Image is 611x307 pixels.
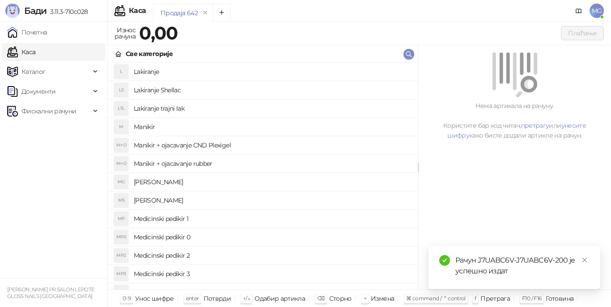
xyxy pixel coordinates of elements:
h4: Manikir [134,120,411,134]
span: ⌫ [317,295,324,302]
span: close [581,257,588,263]
h4: Medicinski pedikir 2 [134,248,411,263]
span: 0-9 [123,295,131,302]
a: Документација [572,4,586,18]
div: M [114,120,128,134]
span: Бади [24,5,47,16]
div: Одабир артикла [255,293,305,304]
span: Каталог [21,63,46,81]
span: + [364,295,366,302]
span: enter [186,295,199,302]
strong: 0,00 [139,22,178,44]
div: L [114,65,128,79]
small: [PERSON_NAME] PR SALON LEPOTE GLOSS NAILS [GEOGRAPHIC_DATA] [7,286,94,299]
h4: Lakiranje trajni lak [134,101,411,116]
span: check-circle [439,255,450,266]
div: MP3 [114,267,128,281]
div: LS [114,83,128,97]
h4: Manikir + ojacavanje rubber [134,156,411,171]
div: MS [114,193,128,208]
div: MP [114,212,128,226]
div: Нема артикала на рачуну. Користите бар код читач, или како бисте додали артикле на рачун. [429,101,600,140]
div: Потврди [204,293,231,304]
h4: Medicinski pedikir 0 [134,230,411,244]
div: Све категорије [126,49,173,59]
a: Каса [7,43,35,61]
h4: Medicinski pedikir 1 [134,212,411,226]
h4: Lakiranje Shellac [134,83,411,97]
span: ↑/↓ [243,295,250,302]
div: P [114,285,128,299]
span: Документи [21,82,55,100]
div: Каса [129,7,146,14]
div: Претрага [480,293,510,304]
a: претрагу [521,121,549,130]
span: 3.11.3-710c028 [47,8,88,16]
h4: Manikir + ojacavanje CND Plexigel [134,138,411,152]
div: LTL [114,101,128,116]
div: Сторно [329,293,352,304]
button: Плаћање [561,26,604,40]
h4: Lakiranje [134,65,411,79]
div: MG [114,175,128,189]
span: ⌘ command / ⌃ control [406,295,466,302]
h4: [PERSON_NAME] [134,193,411,208]
div: grid [108,63,418,290]
h4: [PERSON_NAME] [134,175,411,189]
div: Унос шифре [135,293,174,304]
div: MP2 [114,248,128,263]
div: Рачун J7UABC6V-J7UABC6V-200 је успешно издат [455,255,590,277]
div: Износ рачуна [113,24,137,42]
span: F10 / F16 [522,295,541,302]
span: f [475,295,476,302]
span: Фискални рачуни [21,102,76,120]
h4: Medicinski pedikir 3 [134,267,411,281]
button: remove [199,9,211,17]
div: MP0 [114,230,128,244]
div: Готовина [546,293,573,304]
img: Logo [5,4,20,18]
span: MG [590,4,604,18]
div: M+O [114,138,128,152]
div: Продаја 642 [161,8,198,18]
button: Add tab [213,4,231,22]
h4: Pedikir [134,285,411,299]
div: Измена [371,293,394,304]
a: Close [580,255,590,265]
div: M+O [114,156,128,171]
a: Почетна [7,23,47,41]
